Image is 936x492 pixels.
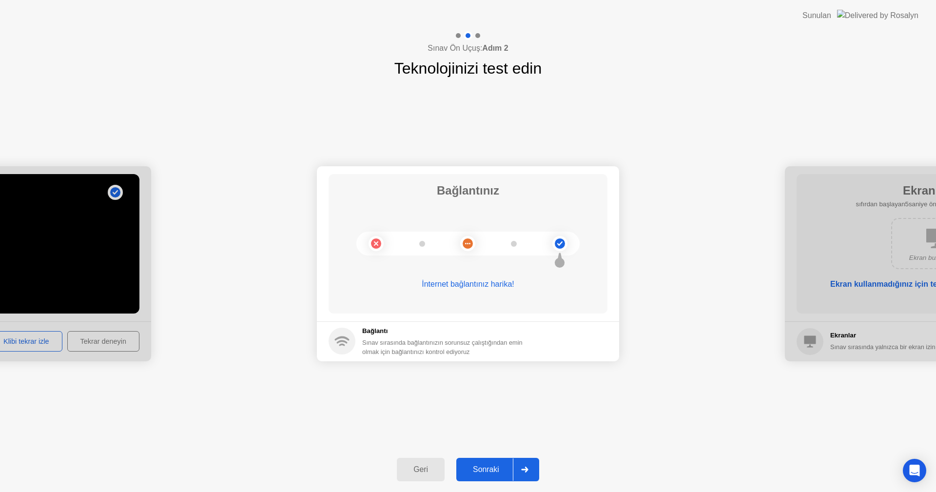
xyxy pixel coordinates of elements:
b: Adım 2 [482,44,508,52]
div: Sunulan [802,10,831,21]
button: Sonraki [456,458,539,481]
h1: Bağlantınız [437,182,499,199]
h4: Sınav Ön Uçuş: [428,42,508,54]
h1: Teknolojinizi test edin [394,57,542,80]
div: Sınav sırasında bağlantınızın sorunsuz çalıştığından emin olmak için bağlantınızı kontrol ediyoruz [362,338,527,356]
div: Geri [400,465,442,474]
div: Open Intercom Messenger [903,459,926,482]
button: Geri [397,458,445,481]
h5: Bağlantı [362,326,527,336]
div: İnternet bağlantınız harika! [329,278,607,290]
div: Sonraki [459,465,513,474]
img: Delivered by Rosalyn [837,10,918,21]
